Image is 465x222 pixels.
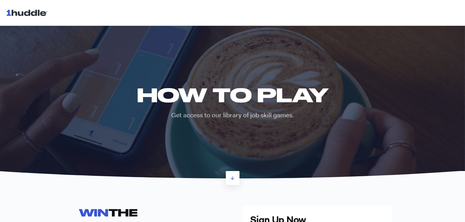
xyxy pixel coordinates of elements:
[132,111,333,120] p: Get access to our library of job skill games.
[132,84,333,106] h1: HOW TO PLAY
[6,7,50,18] img: 1huddle
[79,206,108,218] span: WIN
